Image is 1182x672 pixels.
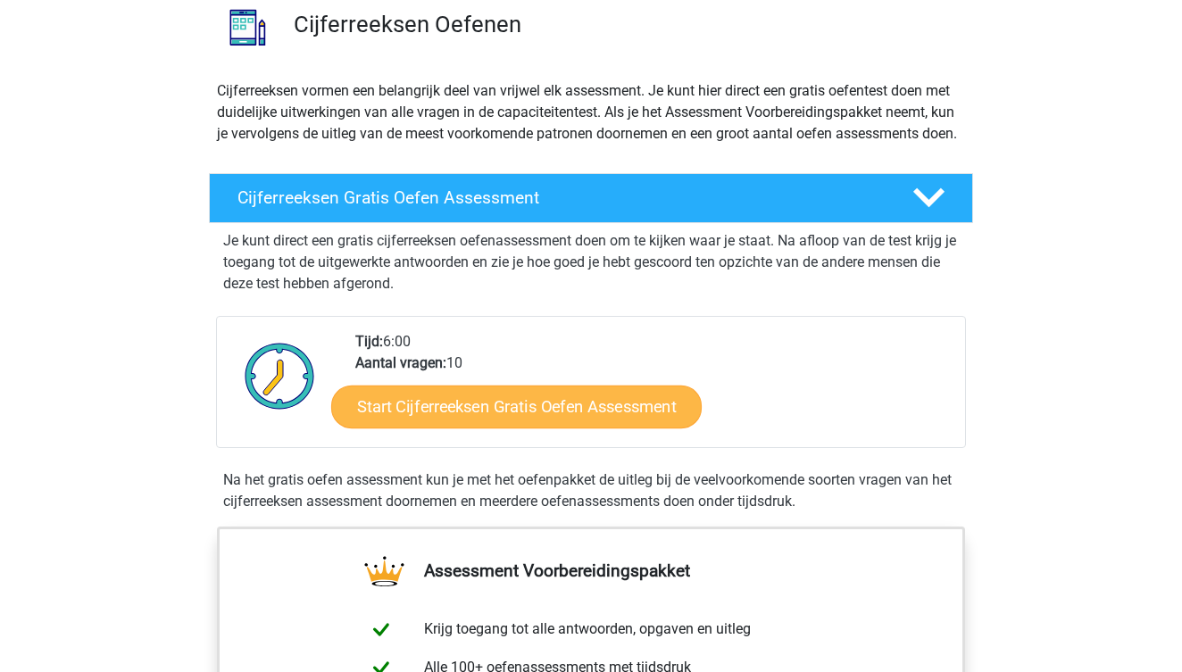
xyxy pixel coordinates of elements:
[355,333,383,350] b: Tijd:
[223,230,959,295] p: Je kunt direct een gratis cijferreeksen oefenassessment doen om te kijken waar je staat. Na afloo...
[331,385,702,427] a: Start Cijferreeksen Gratis Oefen Assessment
[217,80,965,145] p: Cijferreeksen vormen een belangrijk deel van vrijwel elk assessment. Je kunt hier direct een grat...
[237,187,884,208] h4: Cijferreeksen Gratis Oefen Assessment
[202,173,980,223] a: Cijferreeksen Gratis Oefen Assessment
[355,354,446,371] b: Aantal vragen:
[235,331,325,420] img: Klok
[294,11,959,38] h3: Cijferreeksen Oefenen
[342,331,964,447] div: 6:00 10
[216,469,966,512] div: Na het gratis oefen assessment kun je met het oefenpakket de uitleg bij de veelvoorkomende soorte...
